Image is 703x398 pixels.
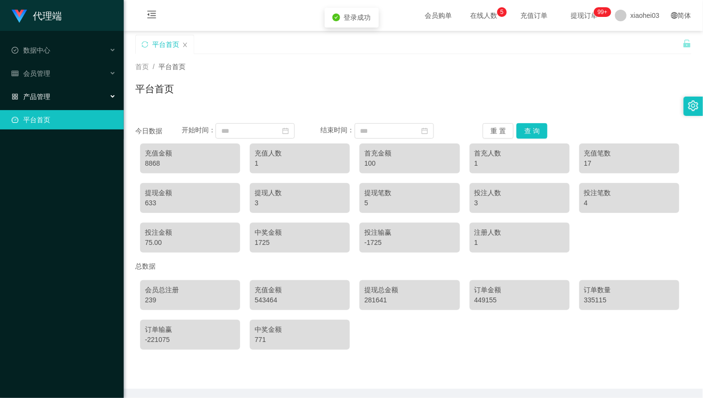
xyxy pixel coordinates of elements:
div: 633 [145,198,235,208]
i: 图标: setting [688,100,699,111]
div: 中奖金额 [255,325,345,335]
div: 平台首页 [152,35,179,54]
div: 投注人数 [474,188,565,198]
div: 订单数量 [584,285,674,295]
div: 投注笔数 [584,188,674,198]
h1: 平台首页 [135,82,174,96]
p: 5 [501,7,504,17]
i: 图标: table [12,70,18,77]
a: 图标: dashboard平台首页 [12,110,116,129]
div: 75.00 [145,238,235,248]
i: 图标: check-circle-o [12,47,18,54]
div: 投注输赢 [364,227,455,238]
i: icon: check-circle [332,14,340,21]
div: 订单输赢 [145,325,235,335]
span: / [153,63,155,71]
div: 中奖金额 [255,227,345,238]
a: 代理端 [12,12,62,19]
span: 在线人数 [465,12,502,19]
span: 登录成功 [344,14,371,21]
span: 开始时间： [182,127,215,134]
div: 1 [255,158,345,169]
div: -1725 [364,238,455,248]
div: 3 [474,198,565,208]
span: 数据中心 [12,46,50,54]
button: 重 置 [483,123,514,139]
div: 首充金额 [364,148,455,158]
sup: 5 [497,7,507,17]
img: logo.9652507e.png [12,10,27,23]
div: 充值笔数 [584,148,674,158]
div: 543464 [255,295,345,305]
div: 449155 [474,295,565,305]
div: 239 [145,295,235,305]
div: 充值人数 [255,148,345,158]
i: 图标: appstore-o [12,93,18,100]
span: 会员管理 [12,70,50,77]
div: 充值金额 [145,148,235,158]
div: 5 [364,198,455,208]
div: 17 [584,158,674,169]
span: 结束时间： [321,127,355,134]
div: 281641 [364,295,455,305]
div: 提现人数 [255,188,345,198]
div: 总数据 [135,257,691,275]
div: 提现金额 [145,188,235,198]
sup: 1184 [594,7,611,17]
div: 335115 [584,295,674,305]
div: 3 [255,198,345,208]
i: 图标: close [182,42,188,48]
div: 771 [255,335,345,345]
span: 产品管理 [12,93,50,100]
div: -221075 [145,335,235,345]
h1: 代理端 [33,0,62,31]
span: 平台首页 [158,63,186,71]
div: 会员总注册 [145,285,235,295]
i: 图标: global [671,12,678,19]
div: 8868 [145,158,235,169]
span: 提现订单 [566,12,603,19]
i: 图标: calendar [282,128,289,134]
div: 100 [364,158,455,169]
i: 图标: calendar [421,128,428,134]
div: 提现笔数 [364,188,455,198]
div: 注册人数 [474,227,565,238]
div: 订单金额 [474,285,565,295]
div: 1 [474,238,565,248]
span: 充值订单 [516,12,552,19]
div: 今日数据 [135,126,182,136]
span: 首页 [135,63,149,71]
i: 图标: sync [142,41,148,48]
i: 图标: menu-fold [135,0,168,31]
button: 查 询 [516,123,547,139]
div: 1 [474,158,565,169]
div: 首充人数 [474,148,565,158]
div: 4 [584,198,674,208]
div: 1725 [255,238,345,248]
div: 充值金额 [255,285,345,295]
div: 投注金额 [145,227,235,238]
div: 提现总金额 [364,285,455,295]
i: 图标: unlock [683,39,691,48]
